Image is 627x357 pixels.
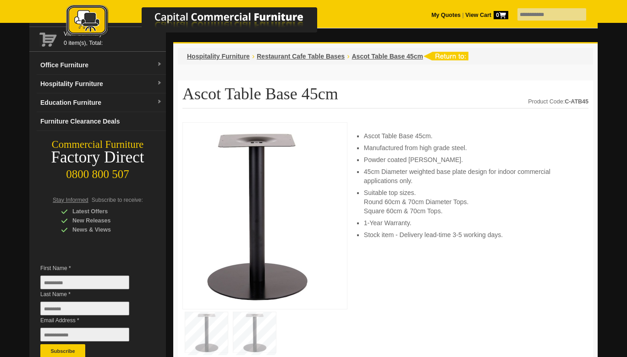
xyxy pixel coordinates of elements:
img: Capital Commercial Furniture Logo [41,5,362,38]
a: Restaurant Cafe Table Bases [257,53,345,60]
div: New Releases [61,216,148,225]
div: Factory Direct [29,151,166,164]
li: Ascot Table Base 45cm. [364,131,579,141]
li: Suitable top sizes. Round 60cm & 70cm Diameter Tops. Square 60cm & 70cm Tops. [364,188,579,216]
img: dropdown [157,99,162,105]
img: return to [423,52,468,60]
span: Last Name * [40,290,143,299]
a: Hospitality Furniture [187,53,250,60]
a: Hospitality Furnituredropdown [37,75,166,93]
li: Manufactured from high grade steel. [364,143,579,152]
img: Ascot Table Base 45cm [187,127,325,302]
span: 0 [494,11,508,19]
a: Ascot Table Base 45cm [352,53,423,60]
span: First Name * [40,264,143,273]
input: Email Address * [40,328,129,341]
li: Powder coated [PERSON_NAME]. [364,155,579,164]
a: Office Furnituredropdown [37,56,166,75]
li: › [252,52,254,61]
strong: C-ATB45 [565,98,588,105]
span: Email Address * [40,316,143,325]
div: 0800 800 507 [29,163,166,181]
a: Education Furnituredropdown [37,93,166,112]
li: Stock item - Delivery lead-time 3-5 working days. [364,230,579,239]
li: 1-Year Warranty. [364,218,579,227]
input: First Name * [40,276,129,289]
div: Product Code: [528,97,588,106]
a: Furniture Clearance Deals [37,112,166,131]
a: My Quotes [431,12,461,18]
div: News & Views [61,225,148,234]
strong: View Cart [465,12,508,18]
span: Stay Informed [53,197,88,203]
li: › [347,52,349,61]
img: dropdown [157,62,162,67]
img: dropdown [157,81,162,86]
li: 45cm Diameter weighted base plate design for indoor commercial applications only. [364,167,579,185]
div: Latest Offers [61,207,148,216]
span: Subscribe to receive: [92,197,143,203]
input: Last Name * [40,302,129,315]
a: View Cart0 [464,12,508,18]
a: Capital Commercial Furniture Logo [41,5,362,41]
h1: Ascot Table Base 45cm [182,85,588,108]
div: Commercial Furniture [29,138,166,151]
